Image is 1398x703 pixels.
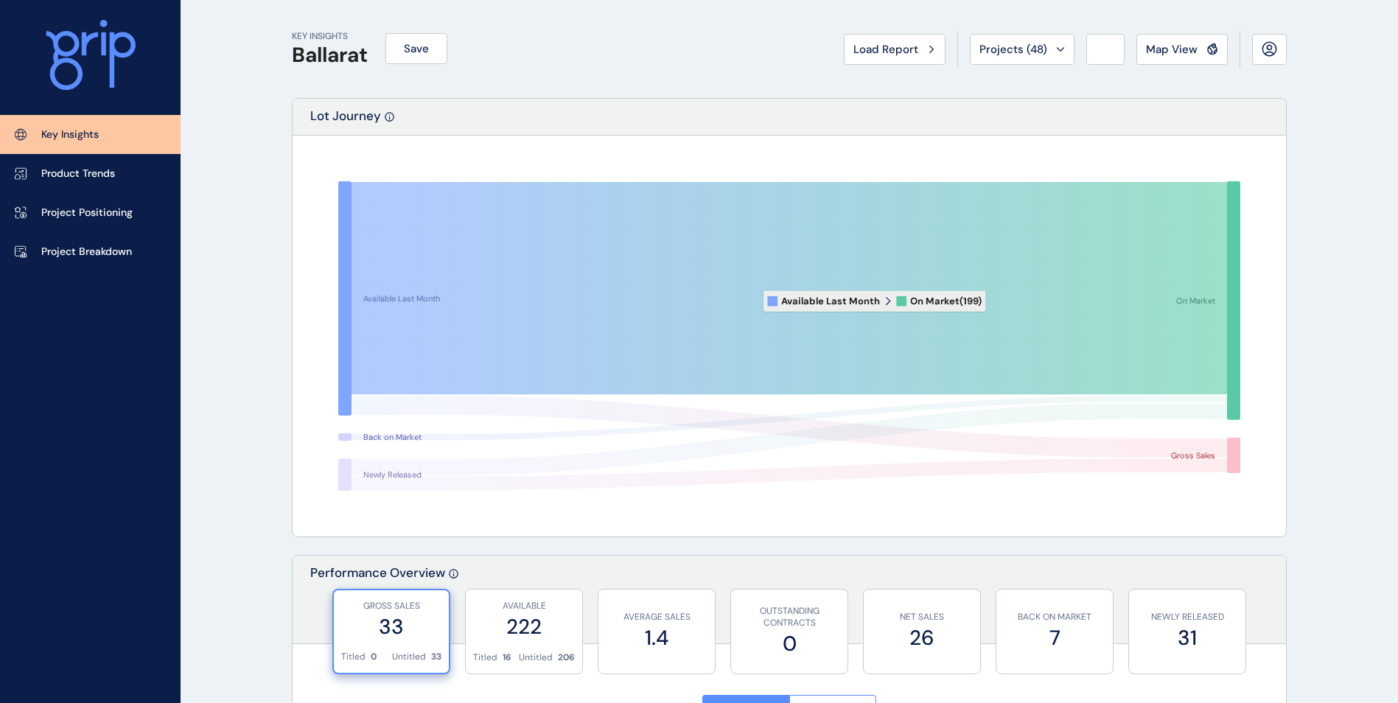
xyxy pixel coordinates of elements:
[431,651,441,663] p: 33
[41,167,115,181] p: Product Trends
[738,629,840,658] label: 0
[871,623,973,652] label: 26
[979,42,1047,57] span: Projects ( 48 )
[41,127,99,142] p: Key Insights
[871,611,973,623] p: NET SALES
[1136,34,1228,65] button: Map View
[392,651,426,663] p: Untitled
[1146,42,1198,57] span: Map View
[41,206,133,220] p: Project Positioning
[473,600,575,612] p: AVAILABLE
[1004,611,1105,623] p: BACK ON MARKET
[606,611,707,623] p: AVERAGE SALES
[1136,623,1238,652] label: 31
[970,34,1074,65] button: Projects (48)
[473,651,497,664] p: Titled
[558,651,575,664] p: 206
[310,564,445,643] p: Performance Overview
[738,605,840,630] p: OUTSTANDING CONTRACTS
[341,600,441,612] p: GROSS SALES
[371,651,377,663] p: 0
[41,245,132,259] p: Project Breakdown
[1004,623,1105,652] label: 7
[292,30,368,43] p: KEY INSIGHTS
[341,612,441,641] label: 33
[844,34,946,65] button: Load Report
[503,651,511,664] p: 16
[310,108,381,135] p: Lot Journey
[385,33,447,64] button: Save
[1136,611,1238,623] p: NEWLY RELEASED
[519,651,553,664] p: Untitled
[341,651,366,663] p: Titled
[853,42,918,57] span: Load Report
[606,623,707,652] label: 1.4
[404,41,429,56] span: Save
[292,43,368,68] h1: Ballarat
[473,612,575,641] label: 222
